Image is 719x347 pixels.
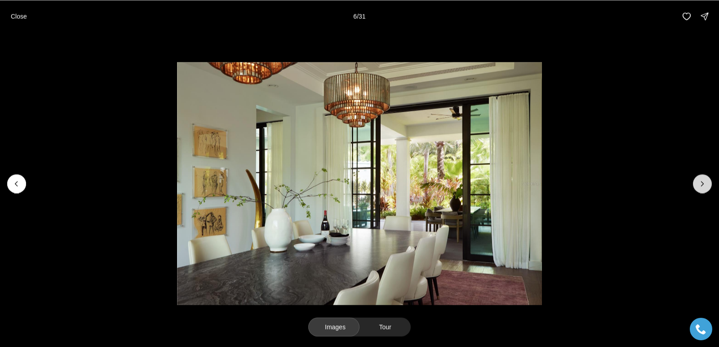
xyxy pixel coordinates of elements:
button: Images [308,317,359,336]
button: Close [5,7,32,25]
p: 6 / 31 [353,13,365,20]
button: Previous slide [7,174,26,193]
p: Close [11,13,27,20]
button: Next slide [693,174,712,193]
button: Tour [359,317,411,336]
